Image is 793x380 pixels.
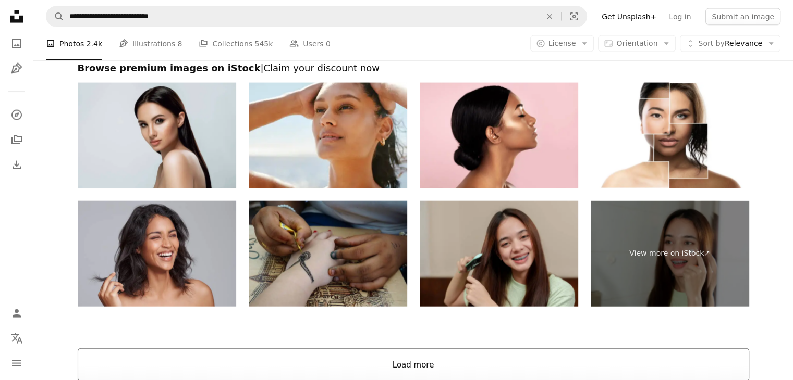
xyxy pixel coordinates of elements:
[530,35,594,52] button: License
[46,6,587,27] form: Find visuals sitewide
[595,8,663,25] a: Get Unsplash+
[6,328,27,349] button: Language
[6,155,27,175] a: Download History
[6,105,27,125] a: Explore
[698,39,762,49] span: Relevance
[78,62,749,74] h2: Browse premium images on iStock
[598,35,676,52] button: Orientation
[548,39,576,47] span: License
[326,38,331,49] span: 0
[420,83,578,188] img: Perfection in profile
[119,27,182,60] a: Illustrations 8
[289,27,331,60] a: Users 0
[46,7,64,27] button: Search Unsplash
[698,39,724,47] span: Sort by
[260,62,380,73] span: | Claim your discount now
[249,83,407,188] img: Close Up Portrait of Confident Woman With Clear Skin Enjoying Sunlight Outdoors
[78,83,236,188] img: Beauty portrait. Brunette woman with tanned skin and brown eyes and fresh healthy skin.
[538,7,561,27] button: Clear
[591,201,749,307] a: View more on iStock↗
[6,353,27,374] button: Menu
[6,130,27,150] a: Collections
[254,38,273,49] span: 545k
[199,27,273,60] a: Collections 545k
[680,35,780,52] button: Sort byRelevance
[420,201,578,307] img: Freshness of Asian girl on vacation. Young woman with long brown hair and braces brushing hair wi...
[6,58,27,79] a: Illustrations
[78,201,236,307] img: Beauty gets the attention, personality gets the heart
[562,7,587,27] button: Visual search
[6,6,27,29] a: Home — Unsplash
[616,39,657,47] span: Orientation
[249,201,407,307] img: a woman hand painted with henna tattoo
[6,33,27,54] a: Photos
[705,8,780,25] button: Submit an image
[663,8,697,25] a: Log in
[6,303,27,324] a: Log in / Sign up
[178,38,182,49] span: 8
[591,83,749,188] img: Face parts of different ethnicity women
